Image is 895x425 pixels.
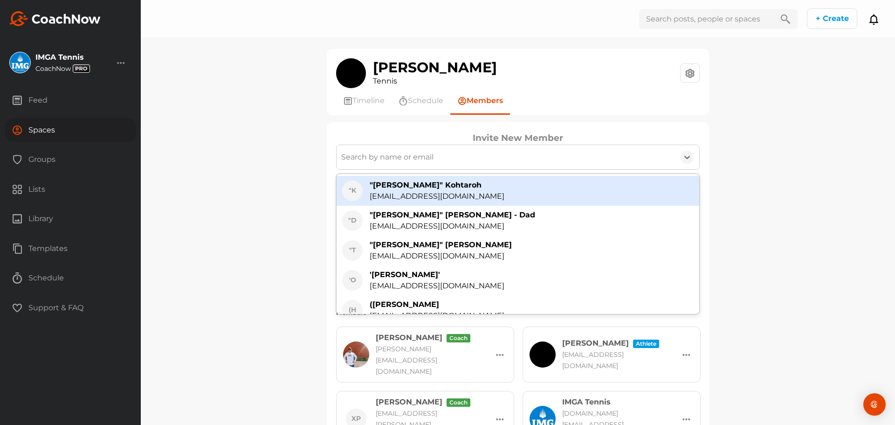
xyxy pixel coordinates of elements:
[5,296,136,320] div: Support & FAQ
[370,280,504,292] div: [EMAIL_ADDRESS][DOMAIN_NAME]
[450,88,510,113] a: Members
[467,95,503,106] span: Members
[5,296,136,326] a: Support & FAQ
[336,58,366,88] img: square_ab1e4c5a889b48711db4cd38d38a2315.jpg
[633,340,659,348] span: Athlete
[863,393,886,416] div: Open Intercom Messenger
[5,118,136,148] a: Spaces
[392,88,450,113] a: Schedule
[342,270,363,291] div: 'O
[336,132,700,145] h3: Invite New Member
[5,178,136,208] a: Lists
[342,181,363,201] div: "K
[373,76,497,87] div: Tennis
[5,178,136,201] div: Lists
[370,191,504,202] div: [EMAIL_ADDRESS][DOMAIN_NAME]
[530,341,556,368] img: square_ab1e4c5a889b48711db4cd38d38a2315.jpg
[5,266,136,296] a: Schedule
[376,397,442,406] span: [PERSON_NAME]
[35,64,90,73] div: CoachNow
[562,339,629,348] span: [PERSON_NAME]
[447,398,470,407] span: Coach
[370,239,512,251] div: "[PERSON_NAME]" [PERSON_NAME]
[5,118,136,142] div: Spaces
[5,237,136,260] div: Templates
[370,251,512,262] div: [EMAIL_ADDRESS][DOMAIN_NAME]
[336,308,700,318] label: Members
[5,266,136,290] div: Schedule
[370,209,535,221] div: "[PERSON_NAME]" [PERSON_NAME] - Dad
[35,54,90,61] div: IMGA Tennis
[352,95,385,106] span: Timeline
[342,210,363,231] div: "D
[5,89,136,112] div: Feed
[370,269,504,280] div: '[PERSON_NAME]'
[343,341,369,368] img: square_63e52e6da253930e67e805cc5507ea0e.jpg
[562,397,611,406] span: IMGA Tennis
[376,333,442,342] span: [PERSON_NAME]
[341,152,434,163] div: Search by name or email
[376,343,487,377] div: [PERSON_NAME][EMAIL_ADDRESS][DOMAIN_NAME]
[373,60,497,76] h1: [PERSON_NAME]
[370,180,504,191] div: "[PERSON_NAME]" Kohtaroh
[5,207,136,237] a: Library
[807,8,857,29] button: + Create
[342,300,363,320] div: (H
[370,221,535,232] div: [EMAIL_ADDRESS][DOMAIN_NAME]
[5,237,136,267] a: Templates
[10,52,30,73] img: square_fbd24ebe9e7d24b63c563b236df2e5b1.jpg
[5,89,136,118] a: Feed
[5,148,136,178] a: Groups
[9,11,101,26] img: svg+xml;base64,PHN2ZyB3aWR0aD0iMTk2IiBoZWlnaHQ9IjMyIiB2aWV3Qm94PSIwIDAgMTk2IDMyIiBmaWxsPSJub25lIi...
[447,334,470,342] span: Coach
[562,349,673,371] div: [EMAIL_ADDRESS][DOMAIN_NAME]
[5,148,136,171] div: Groups
[5,207,136,230] div: Library
[336,88,392,113] a: Timeline
[370,310,504,321] div: [EMAIL_ADDRESS][DOMAIN_NAME]
[408,95,443,106] span: Schedule
[73,64,90,73] img: svg+xml;base64,PHN2ZyB3aWR0aD0iMzciIGhlaWdodD0iMTgiIHZpZXdCb3g9IjAgMCAzNyAxOCIgZmlsbD0ibm9uZSIgeG...
[370,299,504,310] div: ([PERSON_NAME]
[342,240,363,261] div: "T
[639,9,773,29] input: Search posts, people or spaces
